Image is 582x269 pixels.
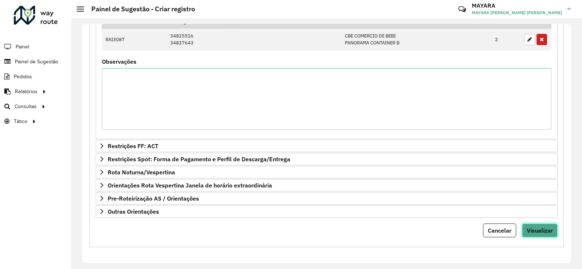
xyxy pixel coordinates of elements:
[167,29,341,50] td: 34825516 34827643
[96,205,558,218] a: Outras Orientações
[483,223,516,237] button: Cancelar
[96,192,558,205] a: Pre-Roteirização AS / Orientações
[341,29,491,50] td: CBE COMERCIO DE BEBI PANORAMA CONTAINER B
[472,2,562,9] h3: MAYARA
[527,227,553,234] span: Visualizar
[96,166,558,178] a: Rota Noturna/Vespertina
[108,143,158,149] span: Restrições FF: ACT
[96,153,558,165] a: Restrições Spot: Forma de Pagamento e Perfil de Descarga/Entrega
[96,140,558,152] a: Restrições FF: ACT
[14,118,27,125] span: Tático
[210,17,234,25] a: Copiar
[108,195,199,201] span: Pre-Roteirização AS / Orientações
[454,1,470,17] a: Contato Rápido
[108,156,290,162] span: Restrições Spot: Forma de Pagamento e Perfil de Descarga/Entrega
[108,182,272,188] span: Orientações Rota Vespertina Janela de horário extraordinária
[102,29,167,50] td: RAI3087
[96,179,558,191] a: Orientações Rota Vespertina Janela de horário extraordinária
[14,73,32,80] span: Pedidos
[108,169,175,175] span: Rota Noturna/Vespertina
[491,29,521,50] td: 2
[522,223,558,237] button: Visualizar
[84,5,195,13] h2: Painel de Sugestão - Criar registro
[16,43,29,51] span: Painel
[472,9,562,16] span: MAYARA [PERSON_NAME] [PERSON_NAME]
[488,227,511,234] span: Cancelar
[108,209,159,214] span: Outras Orientações
[15,58,58,66] span: Painel de Sugestão
[15,88,37,95] span: Relatórios
[15,103,37,110] span: Consultas
[102,57,136,66] label: Observações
